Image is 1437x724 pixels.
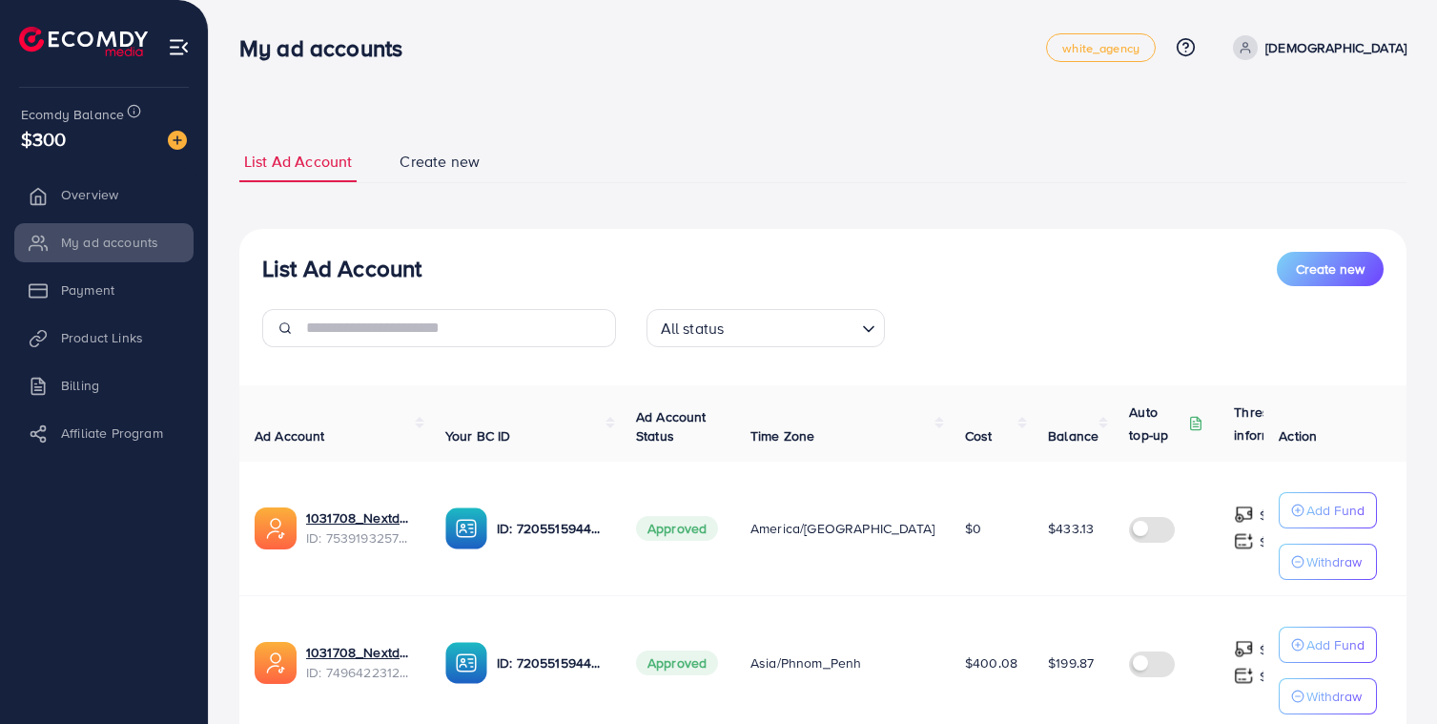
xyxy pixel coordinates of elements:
img: menu [168,36,190,58]
img: top-up amount [1234,639,1254,659]
p: Threshold information [1234,401,1327,446]
a: white_agency [1046,33,1156,62]
p: Add Fund [1306,633,1365,656]
div: <span class='underline'>1031708_Nextday</span></br>7496422312066220048 [306,643,415,682]
p: Withdraw [1306,685,1362,708]
span: Ad Account Status [636,407,707,445]
button: Add Fund [1279,492,1377,528]
span: $400.08 [965,653,1017,672]
span: Cost [965,426,993,445]
span: ID: 7496422312066220048 [306,663,415,682]
button: Withdraw [1279,678,1377,714]
div: <span class='underline'>1031708_Nextday_TTS</span></br>7539193257029550098 [306,508,415,548]
span: Time Zone [750,426,814,445]
span: Action [1279,426,1317,445]
span: List Ad Account [244,151,352,173]
p: Add Fund [1306,499,1365,522]
img: ic-ads-acc.e4c84228.svg [255,507,297,549]
span: Asia/Phnom_Penh [750,653,861,672]
img: top-up amount [1234,666,1254,686]
span: $300 [21,125,67,153]
p: Withdraw [1306,550,1362,573]
span: Approved [636,516,718,541]
img: top-up amount [1234,531,1254,551]
img: image [168,131,187,150]
button: Withdraw [1279,544,1377,580]
p: $ --- [1260,638,1283,661]
img: top-up amount [1234,505,1254,525]
p: ID: 7205515944947466242 [497,517,606,540]
span: America/[GEOGRAPHIC_DATA] [750,519,934,538]
h3: My ad accounts [239,34,418,62]
a: 1031708_Nextday [306,643,415,662]
p: $ --- [1260,504,1283,527]
button: Create new [1277,252,1384,286]
span: Balance [1048,426,1098,445]
span: Ecomdy Balance [21,105,124,124]
span: $433.13 [1048,519,1094,538]
h3: List Ad Account [262,255,421,282]
span: Ad Account [255,426,325,445]
span: $0 [965,519,981,538]
a: [DEMOGRAPHIC_DATA] [1225,35,1406,60]
p: $ --- [1260,665,1283,688]
span: white_agency [1062,42,1139,54]
p: [DEMOGRAPHIC_DATA] [1265,36,1406,59]
img: ic-ba-acc.ded83a64.svg [445,642,487,684]
span: Your BC ID [445,426,511,445]
a: 1031708_Nextday_TTS [306,508,415,527]
span: Create new [400,151,480,173]
span: All status [657,315,729,342]
span: ID: 7539193257029550098 [306,528,415,548]
img: ic-ba-acc.ded83a64.svg [445,507,487,549]
p: $ --- [1260,530,1283,553]
span: Create new [1296,259,1365,279]
p: Auto top-up [1129,401,1184,446]
img: ic-ads-acc.e4c84228.svg [255,642,297,684]
button: Add Fund [1279,627,1377,663]
div: Search for option [647,309,885,347]
img: logo [19,27,148,56]
span: $199.87 [1048,653,1094,672]
p: ID: 7205515944947466242 [497,652,606,674]
input: Search for option [729,311,853,342]
span: Approved [636,651,718,675]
